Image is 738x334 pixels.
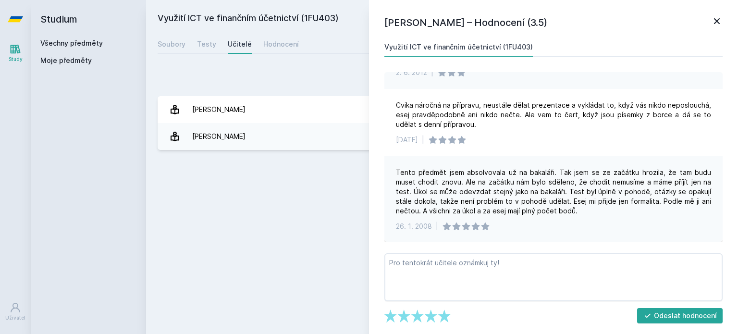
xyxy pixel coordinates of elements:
div: Soubory [158,39,185,49]
div: [PERSON_NAME] [192,100,246,119]
a: [PERSON_NAME] 6 hodnocení 3.5 [158,96,726,123]
a: [PERSON_NAME] 5 hodnocení 4.6 [158,123,726,150]
a: Hodnocení [263,35,299,54]
a: Učitelé [228,35,252,54]
a: Uživatel [2,297,29,326]
a: Testy [197,35,216,54]
div: [DATE] [396,135,418,145]
div: 2. 6. 2012 [396,68,427,77]
div: | [431,68,433,77]
a: Study [2,38,29,68]
div: Učitelé [228,39,252,49]
span: Moje předměty [40,56,92,65]
div: | [422,135,424,145]
h2: Využití ICT ve finančním účetnictví (1FU403) [158,12,619,27]
div: Study [9,56,23,63]
div: Uživatel [5,314,25,322]
a: Soubory [158,35,185,54]
div: [PERSON_NAME] [192,127,246,146]
div: Cvika náročná na přípravu, neustále dělat prezentace a vykládat to, když vás nikdo neposlouchá, e... [396,100,711,129]
a: Všechny předměty [40,39,103,47]
div: Hodnocení [263,39,299,49]
div: Testy [197,39,216,49]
